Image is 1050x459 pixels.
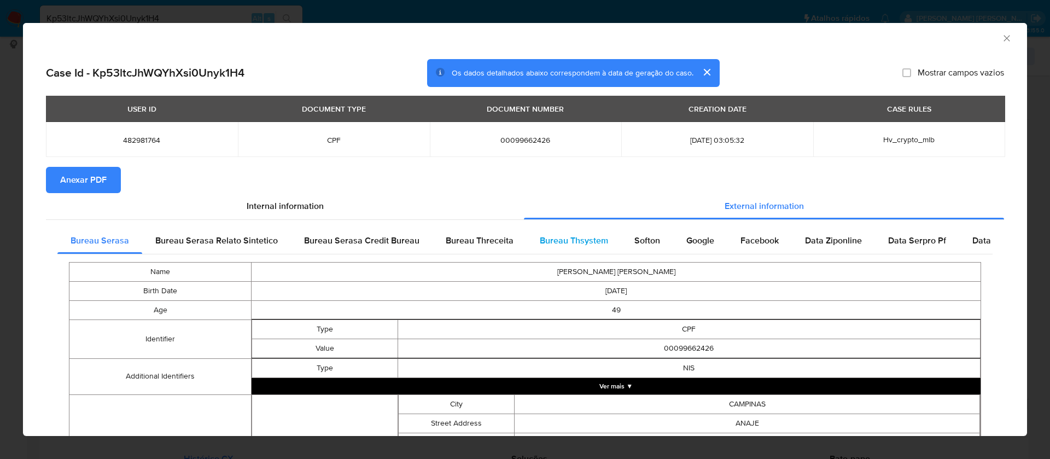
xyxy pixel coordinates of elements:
span: Data Ziponline [805,234,862,247]
span: 482981764 [59,135,225,145]
td: ANAJE [515,414,980,433]
span: Os dados detalhados abaixo correspondem à data de geração do caso. [452,67,693,78]
td: Birth Date [69,281,252,300]
td: Identifier [69,319,252,358]
td: [DATE] [252,281,981,300]
span: [DATE] 03:05:32 [634,135,800,145]
td: 00099662426 [398,339,980,358]
td: Value [252,339,398,358]
td: Name [69,262,252,281]
div: closure-recommendation-modal [23,23,1027,436]
span: Softon [634,234,660,247]
div: DOCUMENT NUMBER [480,100,570,118]
div: DOCUMENT TYPE [295,100,372,118]
span: Bureau Threceita [446,234,514,247]
button: Anexar PDF [46,167,121,193]
span: Mostrar campos vazios [918,67,1004,78]
button: Fechar a janela [1001,33,1011,43]
span: Data Serpro Pj [972,234,1030,247]
button: cerrar [693,59,720,85]
td: Type [252,358,398,377]
td: Type [252,319,398,339]
div: CREATION DATE [682,100,753,118]
td: Postal Code [398,433,515,452]
td: CPF [398,319,980,339]
td: Additional Identifiers [69,358,252,394]
span: Internal information [247,200,324,212]
td: Age [69,300,252,319]
span: Bureau Serasa Credit Bureau [304,234,419,247]
input: Mostrar campos vazios [902,68,911,77]
td: Street Address [398,414,515,433]
span: Anexar PDF [60,168,107,192]
div: Detailed info [46,193,1004,219]
td: [PERSON_NAME] [PERSON_NAME] [252,262,981,281]
span: External information [725,200,804,212]
div: Detailed external info [57,228,993,254]
button: Expand array [252,378,981,394]
span: Bureau Serasa [71,234,129,247]
td: 13056410 [515,433,980,452]
td: NIS [398,358,980,377]
td: 49 [252,300,981,319]
span: Hv_crypto_mlb [883,134,935,145]
span: 00099662426 [443,135,609,145]
span: Bureau Thsystem [540,234,608,247]
span: Google [686,234,714,247]
h2: Case Id - Kp53ltcJhWQYhXsi0Unyk1H4 [46,66,244,80]
span: Data Serpro Pf [888,234,946,247]
span: CPF [251,135,417,145]
span: Bureau Serasa Relato Sintetico [155,234,278,247]
div: CASE RULES [880,100,938,118]
span: Facebook [740,234,779,247]
td: City [398,394,515,414]
td: CAMPINAS [515,394,980,414]
div: USER ID [121,100,163,118]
